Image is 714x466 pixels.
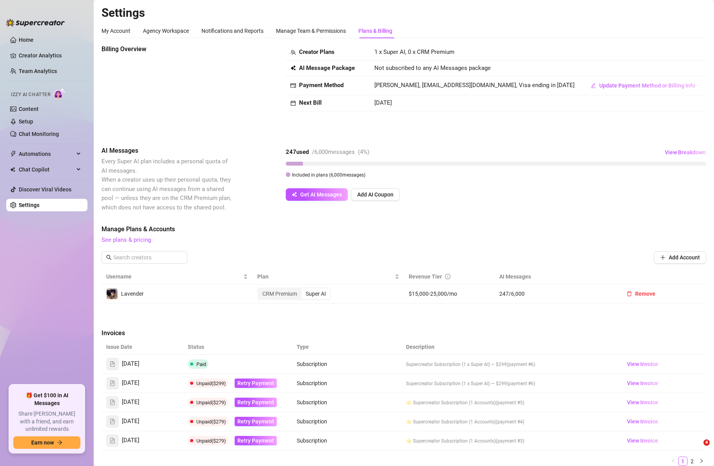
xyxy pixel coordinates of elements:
[196,419,226,425] span: Unpaid ($279)
[106,255,112,260] span: search
[201,27,264,35] div: Notifications and Reports
[6,19,65,27] img: logo-BBDzfeDw.svg
[299,48,335,55] strong: Creator Plans
[113,253,176,262] input: Search creators
[678,457,687,466] a: 1
[703,439,710,446] span: 4
[107,288,118,299] img: Lavender
[374,82,575,89] span: [PERSON_NAME], [EMAIL_ADDRESS][DOMAIN_NAME], Visa ending in [DATE]
[19,68,57,74] a: Team Analytics
[687,439,706,458] iframe: Intercom live chat
[235,436,277,445] button: Retry Payment
[299,64,355,71] strong: AI Message Package
[357,191,394,198] span: Add AI Coupon
[290,50,296,55] span: team
[122,417,139,426] span: [DATE]
[19,163,74,176] span: Chat Copilot
[19,148,74,160] span: Automations
[697,457,706,466] button: right
[122,398,139,407] span: [DATE]
[235,398,277,407] button: Retry Payment
[665,149,706,155] span: View Breakdown
[654,251,706,264] button: Add Account
[237,437,274,444] span: Retry Payment
[19,37,34,43] a: Home
[507,381,535,386] span: (payment #6)
[669,457,678,466] li: Previous Page
[678,457,687,466] li: 1
[591,83,596,88] span: edit
[196,400,226,405] span: Unpaid ($279)
[507,362,535,367] span: (payment #6)
[301,288,330,299] div: Super AI
[406,381,507,386] span: Supercreator Subscription (1 x Super AI) — $299
[697,457,706,466] li: Next Page
[101,45,233,54] span: Billing Overview
[276,27,346,35] div: Manage Team & Permissions
[660,255,666,260] span: plus
[235,379,277,388] button: Retry Payment
[183,339,292,355] th: Status
[101,339,183,355] th: Issue Date
[10,151,16,157] span: thunderbolt
[624,398,661,407] a: View Invoice
[286,188,348,201] button: Get AI Messages
[101,225,706,234] span: Manage Plans & Accounts
[257,287,331,300] div: segmented control
[122,436,139,445] span: [DATE]
[620,287,662,300] button: Remove
[297,380,327,386] span: Subscription
[445,274,450,279] span: info-circle
[312,148,355,155] span: / 6,000 messages
[406,438,496,444] span: 🌟 Supercreator Subscription (1 Accounts)
[19,106,39,112] a: Content
[297,418,327,425] span: Subscription
[351,188,400,201] button: Add AI Coupon
[10,167,15,172] img: Chat Copilot
[101,269,253,284] th: Username
[358,148,369,155] span: ( 4 %)
[13,392,80,407] span: 🎁 Get $100 in AI Messages
[409,273,442,280] span: Revenue Tier
[292,339,347,355] th: Type
[13,436,80,449] button: Earn nowarrow-right
[406,362,507,367] span: Supercreator Subscription (1 x Super AI) — $299
[19,131,59,137] a: Chat Monitoring
[19,202,39,208] a: Settings
[297,361,327,367] span: Subscription
[290,100,296,106] span: calendar
[299,99,322,106] strong: Next Bill
[122,359,139,369] span: [DATE]
[495,269,616,284] th: AI Messages
[258,288,301,299] div: CRM Premium
[237,380,274,386] span: Retry Payment
[143,27,189,35] div: Agency Workspace
[110,419,115,424] span: file-text
[101,329,233,338] span: Invoices
[496,400,524,405] span: (payment #5)
[11,91,50,98] span: Izzy AI Chatter
[358,27,392,35] div: Plans & Billing
[627,291,632,296] span: delete
[101,236,151,243] a: See plans & pricing
[122,379,139,388] span: [DATE]
[404,284,495,304] td: $15,000-25,000/mo
[101,27,130,35] div: My Account
[406,400,496,405] span: 🌟 Supercreator Subscription (1 Accounts)
[196,438,226,444] span: Unpaid ($279)
[627,436,658,445] span: View Invoice
[624,379,661,388] a: View Invoice
[292,172,365,178] span: Included in plans ( 6,000 messages)
[496,419,524,425] span: (payment #4)
[253,269,404,284] th: Plan
[13,410,80,433] span: Share [PERSON_NAME] with a friend, and earn unlimited rewards
[599,82,695,89] span: Update Payment Method or Billing Info
[671,459,676,463] span: left
[110,438,115,443] span: file-text
[19,186,71,193] a: Discover Viral Videos
[688,457,696,466] a: 2
[664,146,706,159] button: View Breakdown
[374,99,392,106] span: [DATE]
[106,272,242,281] span: Username
[374,64,491,73] span: Not subscribed to any AI Messages package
